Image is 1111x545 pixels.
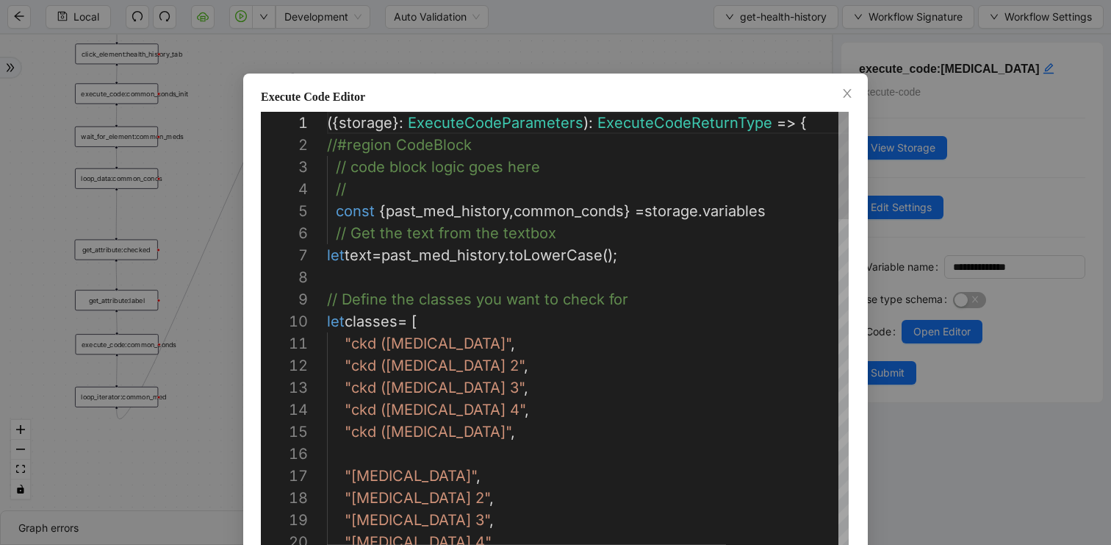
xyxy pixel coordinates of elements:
[261,88,850,106] div: Execute Code Editor
[261,178,308,200] div: 4
[327,313,345,330] span: let
[336,224,556,242] span: // Get the text from the textbox
[514,202,624,220] span: common_conds
[511,423,515,441] span: ,
[261,266,308,288] div: 8
[644,202,698,220] span: storage
[583,114,593,132] span: ):
[597,114,772,132] span: ExecuteCodeReturnType
[411,313,417,330] span: [
[336,158,540,176] span: // code block logic goes here
[327,136,472,154] span: //#region CodeBlock
[345,401,525,418] span: "ckd ([MEDICAL_DATA] 4"
[345,423,511,441] span: "ckd ([MEDICAL_DATA]"
[261,200,308,222] div: 5
[261,288,308,310] div: 9
[327,112,328,134] textarea: Editor content;Press Alt+F1 for Accessibility Options.
[841,88,853,99] span: close
[702,202,766,220] span: variables
[635,202,644,220] span: =
[345,379,524,396] span: "ckd ([MEDICAL_DATA] 3"
[525,401,529,418] span: ,
[603,246,617,264] span: ();
[489,489,494,507] span: ,
[261,399,308,421] div: 14
[261,421,308,443] div: 15
[336,180,346,198] span: //
[777,114,796,132] span: =>
[345,357,524,374] span: "ckd ([MEDICAL_DATA] 2"
[524,357,528,374] span: ,
[476,467,481,485] span: ,
[839,86,855,102] button: Close
[524,379,528,396] span: ,
[345,246,372,264] span: text
[398,313,407,330] span: =
[327,291,628,308] span: // Define the classes you want to check for
[261,377,308,399] div: 13
[345,313,398,330] span: classes
[345,467,476,485] span: "[MEDICAL_DATA]"
[327,114,339,132] span: ({
[261,487,308,509] div: 18
[261,443,308,465] div: 16
[392,114,403,132] span: }:
[327,246,345,264] span: let
[509,202,514,220] span: ,
[386,202,509,220] span: past_med_history
[345,511,489,529] span: "[MEDICAL_DATA] 3"
[261,222,308,244] div: 6
[261,112,308,134] div: 1
[800,114,807,132] span: {
[381,246,505,264] span: past_med_history
[261,355,308,377] div: 12
[345,489,489,507] span: "[MEDICAL_DATA] 2"
[698,202,702,220] span: .
[261,244,308,266] div: 7
[509,246,603,264] span: toLowerCase
[379,202,386,220] span: {
[261,134,308,156] div: 2
[505,246,509,264] span: .
[261,310,308,332] div: 10
[261,465,308,487] div: 17
[261,332,308,355] div: 11
[489,511,494,529] span: ,
[511,335,515,352] span: ,
[339,114,392,132] span: storage
[345,335,511,352] span: "ckd ([MEDICAL_DATA]"
[408,114,583,132] span: ExecuteCodeParameters
[261,509,308,531] div: 19
[261,156,308,178] div: 3
[336,202,375,220] span: const
[372,246,381,264] span: =
[624,202,630,220] span: }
